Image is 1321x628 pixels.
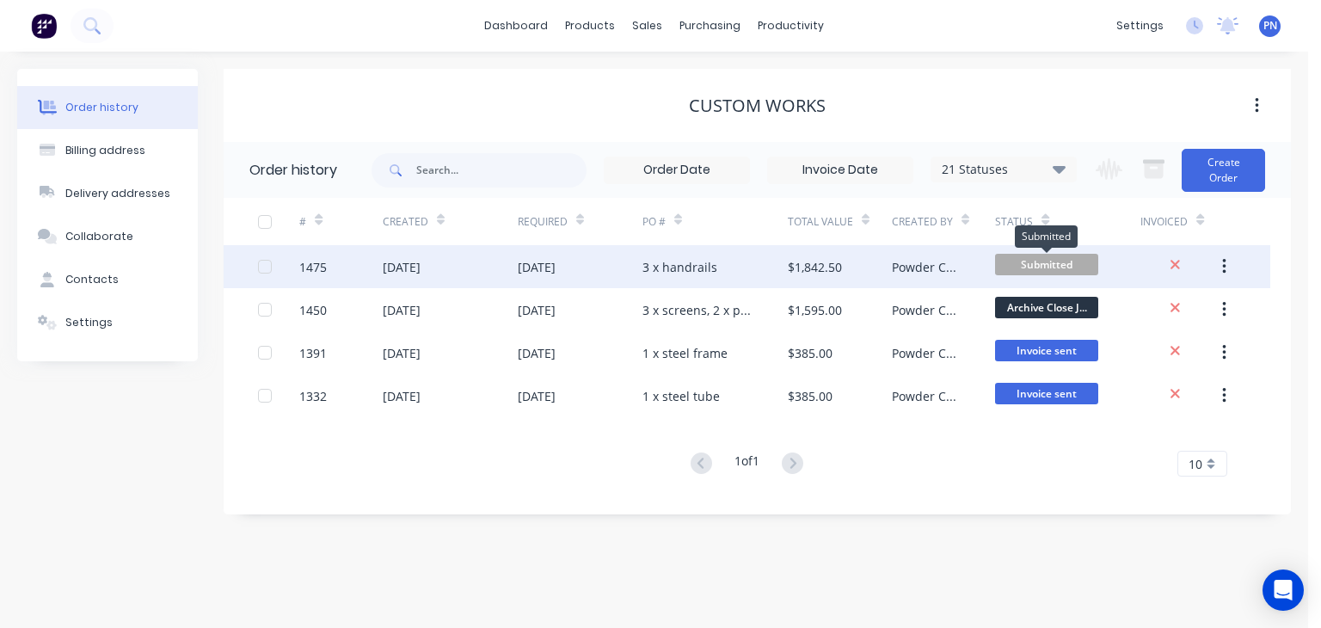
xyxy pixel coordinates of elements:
div: Custom Works [689,95,826,116]
input: Invoice Date [768,157,912,183]
div: 1 of 1 [734,452,759,477]
div: $1,595.00 [788,301,842,319]
div: 1475 [299,258,327,276]
button: Billing address [17,129,198,172]
div: settings [1108,13,1172,39]
div: $1,842.50 [788,258,842,276]
div: 1 x steel frame [642,344,728,362]
div: Required [518,198,642,245]
div: [DATE] [518,387,556,405]
span: 10 [1189,455,1202,473]
button: Contacts [17,258,198,301]
div: PO # [642,214,666,230]
div: [DATE] [383,301,421,319]
div: Order history [249,160,337,181]
div: # [299,198,383,245]
div: Powder Crew [892,344,962,362]
div: products [556,13,624,39]
span: Archive Close J... [995,297,1098,318]
div: productivity [749,13,833,39]
div: Created By [892,214,953,230]
div: Required [518,214,568,230]
div: Powder Crew [892,387,962,405]
button: Settings [17,301,198,344]
div: Invoiced [1140,214,1188,230]
div: 1391 [299,344,327,362]
button: Collaborate [17,215,198,258]
div: 1 x steel tube [642,387,720,405]
button: Delivery addresses [17,172,198,215]
span: Submitted [995,254,1098,275]
div: 3 x screens, 2 x post 2 x flat sheet [642,301,753,319]
div: [DATE] [383,344,421,362]
div: Status [995,198,1140,245]
div: [DATE] [518,258,556,276]
div: 3 x handrails [642,258,717,276]
div: [DATE] [383,258,421,276]
img: Factory [31,13,57,39]
a: dashboard [476,13,556,39]
div: 1450 [299,301,327,319]
div: Delivery addresses [65,186,170,201]
div: purchasing [671,13,749,39]
div: Settings [65,315,113,330]
div: [DATE] [518,344,556,362]
div: # [299,214,306,230]
div: 21 Statuses [931,160,1076,179]
div: Contacts [65,272,119,287]
div: PO # [642,198,788,245]
div: [DATE] [383,387,421,405]
div: Invoiced [1140,198,1224,245]
div: [DATE] [518,301,556,319]
div: Powder Crew [892,258,962,276]
div: Submitted [1015,225,1078,248]
span: PN [1263,18,1277,34]
div: 1332 [299,387,327,405]
button: Order history [17,86,198,129]
div: Collaborate [65,229,133,244]
div: Order history [65,100,138,115]
span: Invoice sent [995,340,1098,361]
div: Open Intercom Messenger [1263,570,1304,611]
div: Created By [892,198,996,245]
div: Created [383,214,428,230]
div: sales [624,13,671,39]
input: Order Date [605,157,749,183]
div: Billing address [65,143,145,158]
button: Create Order [1182,149,1265,192]
div: $385.00 [788,387,833,405]
span: Invoice sent [995,383,1098,404]
div: Total Value [788,214,853,230]
div: Total Value [788,198,892,245]
div: $385.00 [788,344,833,362]
div: Status [995,214,1033,230]
div: Created [383,198,518,245]
input: Search... [416,153,587,188]
div: Powder Crew [892,301,962,319]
